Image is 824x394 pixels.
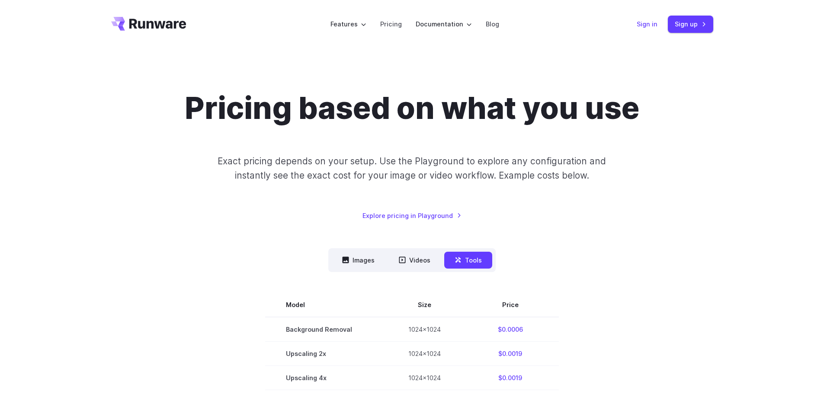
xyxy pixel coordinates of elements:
[185,90,639,126] h1: Pricing based on what you use
[668,16,713,32] a: Sign up
[462,341,559,365] td: $0.0019
[416,19,472,29] label: Documentation
[388,293,462,317] th: Size
[362,211,462,221] a: Explore pricing in Playground
[265,317,388,342] td: Background Removal
[462,365,559,390] td: $0.0019
[330,19,366,29] label: Features
[265,293,388,317] th: Model
[388,252,441,269] button: Videos
[388,341,462,365] td: 1024x1024
[380,19,402,29] a: Pricing
[462,293,559,317] th: Price
[462,317,559,342] td: $0.0006
[388,317,462,342] td: 1024x1024
[265,365,388,390] td: Upscaling 4x
[332,252,385,269] button: Images
[201,154,622,183] p: Exact pricing depends on your setup. Use the Playground to explore any configuration and instantl...
[265,341,388,365] td: Upscaling 2x
[111,17,186,31] a: Go to /
[388,365,462,390] td: 1024x1024
[637,19,657,29] a: Sign in
[486,19,499,29] a: Blog
[444,252,492,269] button: Tools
